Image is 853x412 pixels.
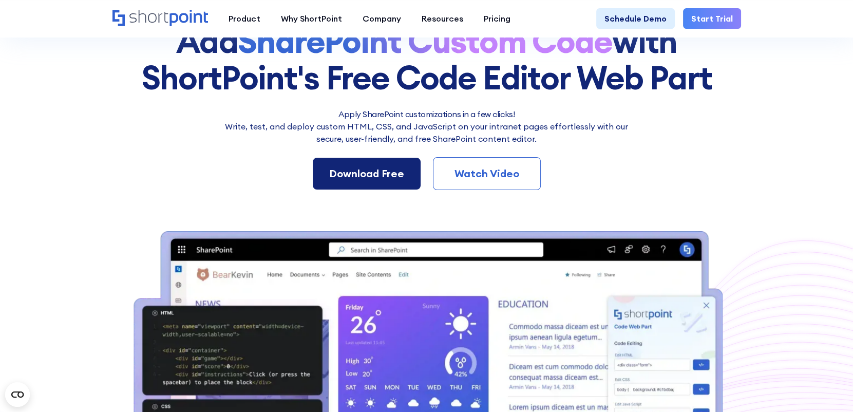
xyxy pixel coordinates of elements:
[683,8,741,29] a: Start Trial
[473,8,521,29] a: Pricing
[112,10,208,27] a: Home
[596,8,675,29] a: Schedule Demo
[218,8,271,29] a: Product
[238,20,613,62] strong: SharePoint Custom Code
[411,8,473,29] a: Resources
[433,157,541,190] a: Watch Video
[329,166,404,181] div: Download Free
[281,12,342,25] div: Why ShortPoint
[422,12,463,25] div: Resources
[219,108,635,120] h2: Apply SharePoint customizations in a few clicks!
[450,166,524,181] div: Watch Video
[669,293,853,412] iframe: Chat Widget
[271,8,352,29] a: Why ShortPoint
[363,12,401,25] div: Company
[112,23,741,96] h1: Add with ShortPoint's Free Code Editor Web Part
[5,382,30,407] button: Open CMP widget
[352,8,411,29] a: Company
[229,12,260,25] div: Product
[484,12,510,25] div: Pricing
[313,158,421,190] a: Download Free
[219,120,635,145] p: Write, test, and deploy custom HTML, CSS, and JavaScript on your intranet pages effortlessly wi﻿t...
